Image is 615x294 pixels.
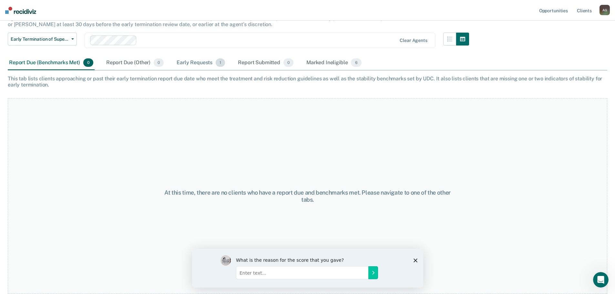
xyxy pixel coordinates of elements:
[237,56,295,70] div: Report Submitted0
[105,56,165,70] div: Report Due (Other)0
[192,249,423,288] iframe: Survey by Kim from Recidiviz
[216,58,225,67] span: 1
[351,58,361,67] span: 6
[600,5,610,15] button: AG
[175,56,226,70] div: Early Requests1
[83,58,93,67] span: 0
[5,7,36,14] img: Recidiviz
[158,189,457,203] div: At this time, there are no clients who have a report due and benchmarks met. Please navigate to o...
[11,36,69,42] span: Early Termination of Supervision
[8,33,77,46] button: Early Termination of Supervision
[8,9,467,27] p: The [US_STATE] Sentencing Commission’s 2025 Adult Sentencing, Release, & Supervision Guidelines e...
[600,5,610,15] div: A G
[305,56,363,70] div: Marked Ineligible6
[593,272,609,288] iframe: Intercom live chat
[283,58,293,67] span: 0
[400,38,427,43] div: Clear agents
[154,58,164,67] span: 0
[8,76,607,88] div: This tab lists clients approaching or past their early termination report due date who meet the t...
[8,56,95,70] div: Report Due (Benchmarks Met)0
